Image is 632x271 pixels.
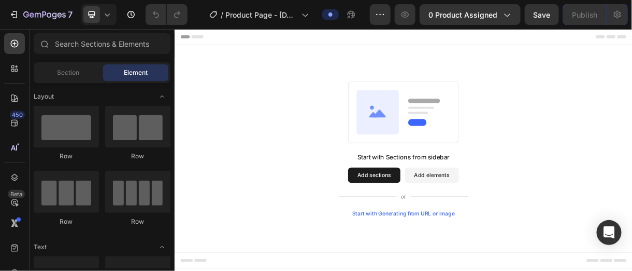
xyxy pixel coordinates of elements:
[105,152,170,161] div: Row
[572,9,598,20] div: Publish
[154,239,170,255] span: Toggle open
[563,4,607,25] button: Publish
[525,4,559,25] button: Save
[105,217,170,226] div: Row
[241,246,381,254] div: Start with Generating from URL or image
[174,29,632,271] iframe: Design area
[34,242,47,252] span: Text
[146,4,188,25] div: Undo/Redo
[4,4,77,25] button: 7
[428,9,497,20] span: 0 product assigned
[34,92,54,101] span: Layout
[68,8,73,21] p: 7
[34,152,99,161] div: Row
[597,220,622,245] div: Open Intercom Messenger
[225,9,297,20] span: Product Page - [DATE] 16:57:21
[154,88,170,105] span: Toggle open
[248,167,374,180] div: Start with Sections from sidebar
[8,190,25,198] div: Beta
[34,217,99,226] div: Row
[534,10,551,19] span: Save
[58,68,80,77] span: Section
[124,68,148,77] span: Element
[420,4,521,25] button: 0 product assigned
[10,111,25,119] div: 450
[221,9,223,20] span: /
[236,188,307,209] button: Add sections
[313,188,386,209] button: Add elements
[34,33,170,54] input: Search Sections & Elements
